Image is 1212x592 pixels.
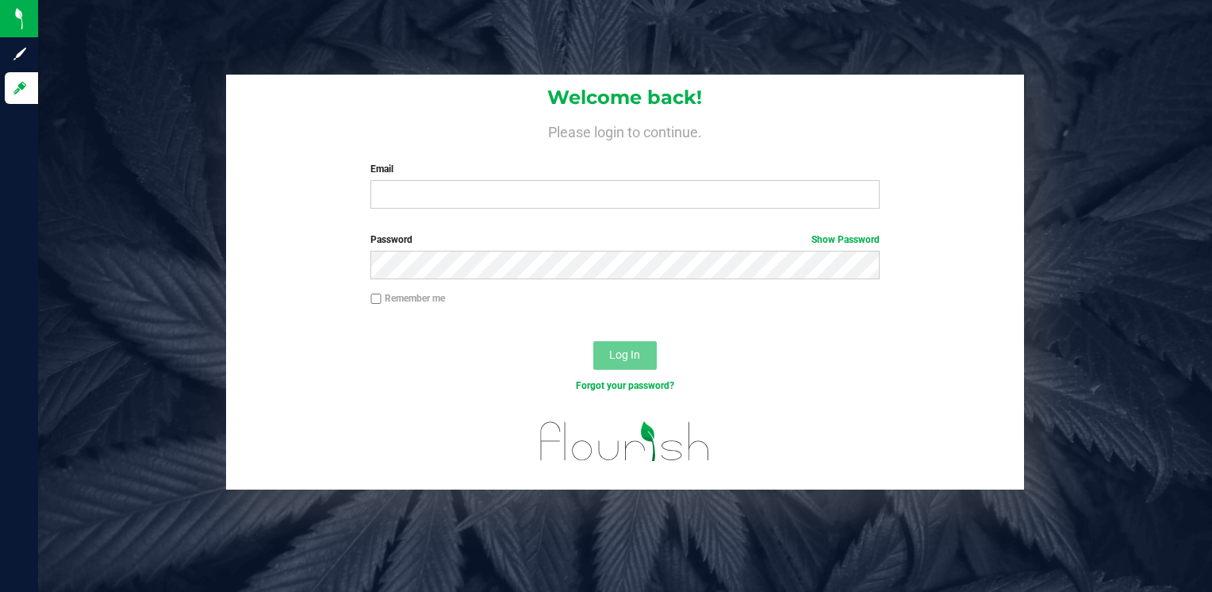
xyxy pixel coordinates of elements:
[370,234,412,245] span: Password
[525,409,725,474] img: flourish_logo.svg
[811,234,880,245] a: Show Password
[609,348,640,361] span: Log In
[370,294,382,305] input: Remember me
[226,87,1025,108] h1: Welcome back!
[370,291,445,306] label: Remember me
[12,46,28,62] inline-svg: Sign up
[593,341,657,370] button: Log In
[226,121,1025,140] h4: Please login to continue.
[12,80,28,96] inline-svg: Log in
[370,162,879,176] label: Email
[576,380,674,391] a: Forgot your password?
